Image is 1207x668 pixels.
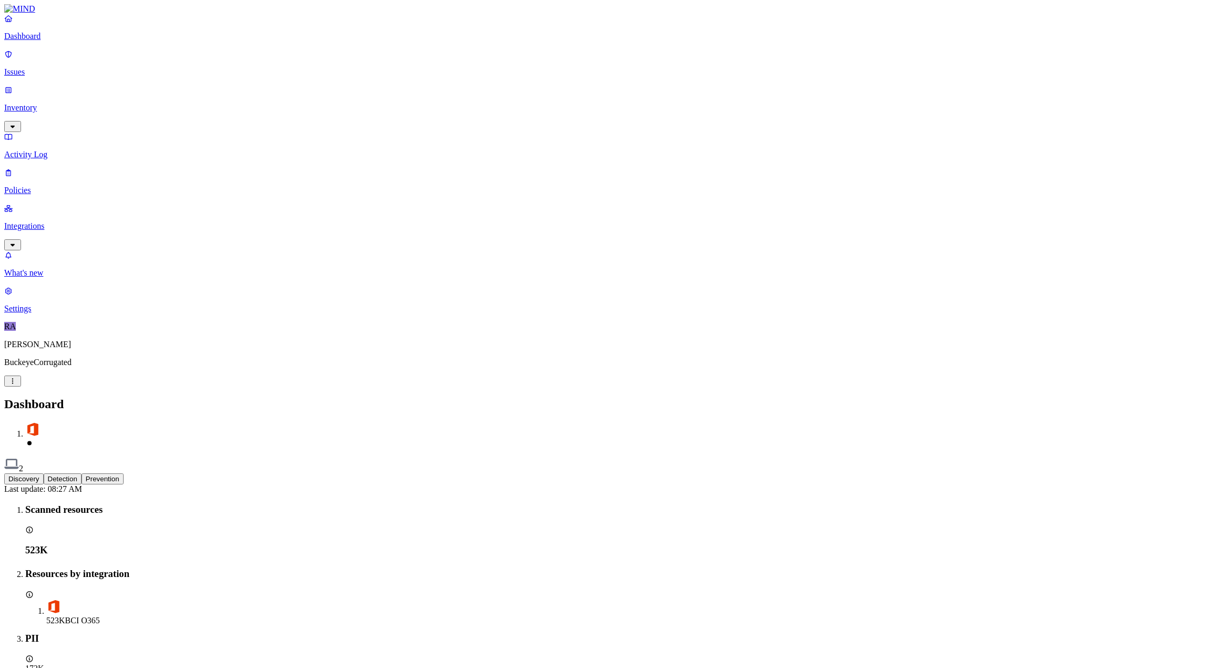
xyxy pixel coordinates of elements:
[44,473,82,484] button: Detection
[4,204,1203,249] a: Integrations
[4,85,1203,130] a: Inventory
[4,14,1203,41] a: Dashboard
[4,4,1203,14] a: MIND
[82,473,124,484] button: Prevention
[4,186,1203,195] p: Policies
[4,4,35,14] img: MIND
[4,49,1203,77] a: Issues
[4,103,1203,113] p: Inventory
[4,340,1203,349] p: [PERSON_NAME]
[4,67,1203,77] p: Issues
[25,422,40,437] img: svg%3e
[4,32,1203,41] p: Dashboard
[4,484,82,493] span: Last update: 08:27 AM
[4,358,1203,367] p: BuckeyeCorrugated
[4,457,19,471] img: svg%3e
[4,221,1203,231] p: Integrations
[4,286,1203,313] a: Settings
[4,268,1203,278] p: What's new
[65,616,100,625] span: BCI O365
[4,250,1203,278] a: What's new
[25,504,1203,515] h3: Scanned resources
[25,544,1203,556] h3: 523K
[4,304,1203,313] p: Settings
[25,568,1203,580] h3: Resources by integration
[4,132,1203,159] a: Activity Log
[46,616,65,625] span: 523K
[4,397,1203,411] h2: Dashboard
[4,150,1203,159] p: Activity Log
[46,599,61,614] img: office-365
[4,473,44,484] button: Discovery
[4,322,16,331] span: RA
[4,168,1203,195] a: Policies
[25,633,1203,644] h3: PII
[19,464,23,473] span: 2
